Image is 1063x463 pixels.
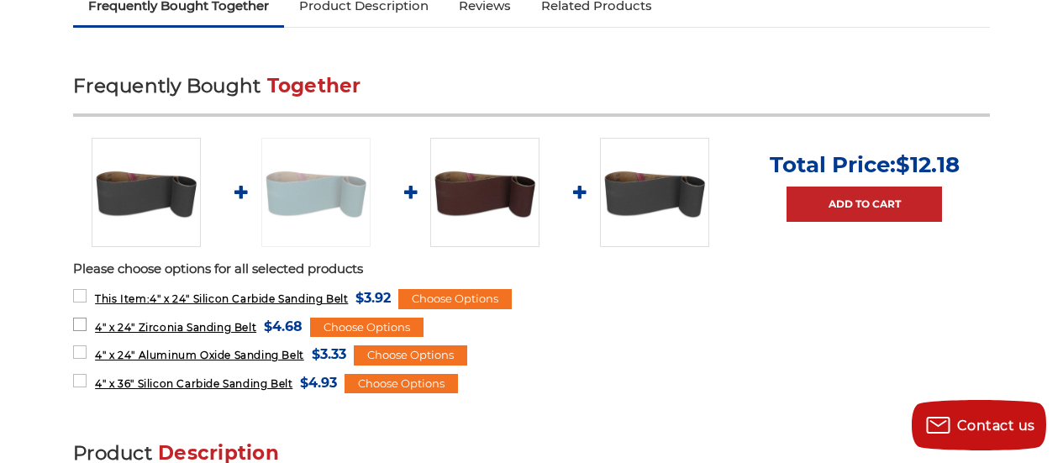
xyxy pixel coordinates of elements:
span: $3.33 [312,343,346,366]
strong: This Item: [95,292,150,305]
span: $12.18 [896,151,960,178]
span: 4" x 24" Zirconia Sanding Belt [95,321,256,334]
span: $4.93 [300,371,337,394]
span: 4" x 24" Silicon Carbide Sanding Belt [95,292,348,305]
span: Frequently Bought [73,74,260,97]
p: Please choose options for all selected products [73,260,990,279]
button: Contact us [912,400,1046,450]
div: Choose Options [310,318,424,338]
span: 4" x 24" Aluminum Oxide Sanding Belt [95,349,304,361]
div: Choose Options [345,374,458,394]
span: Together [267,74,361,97]
span: $3.92 [355,287,391,309]
a: Add to Cart [787,187,942,222]
span: $4.68 [264,315,303,338]
div: Choose Options [354,345,467,366]
p: Total Price: [770,151,960,178]
div: Choose Options [398,289,512,309]
span: 4" x 36" Silicon Carbide Sanding Belt [95,377,292,390]
span: Contact us [957,418,1035,434]
img: 4" x 24" Silicon Carbide File Belt [92,138,201,247]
